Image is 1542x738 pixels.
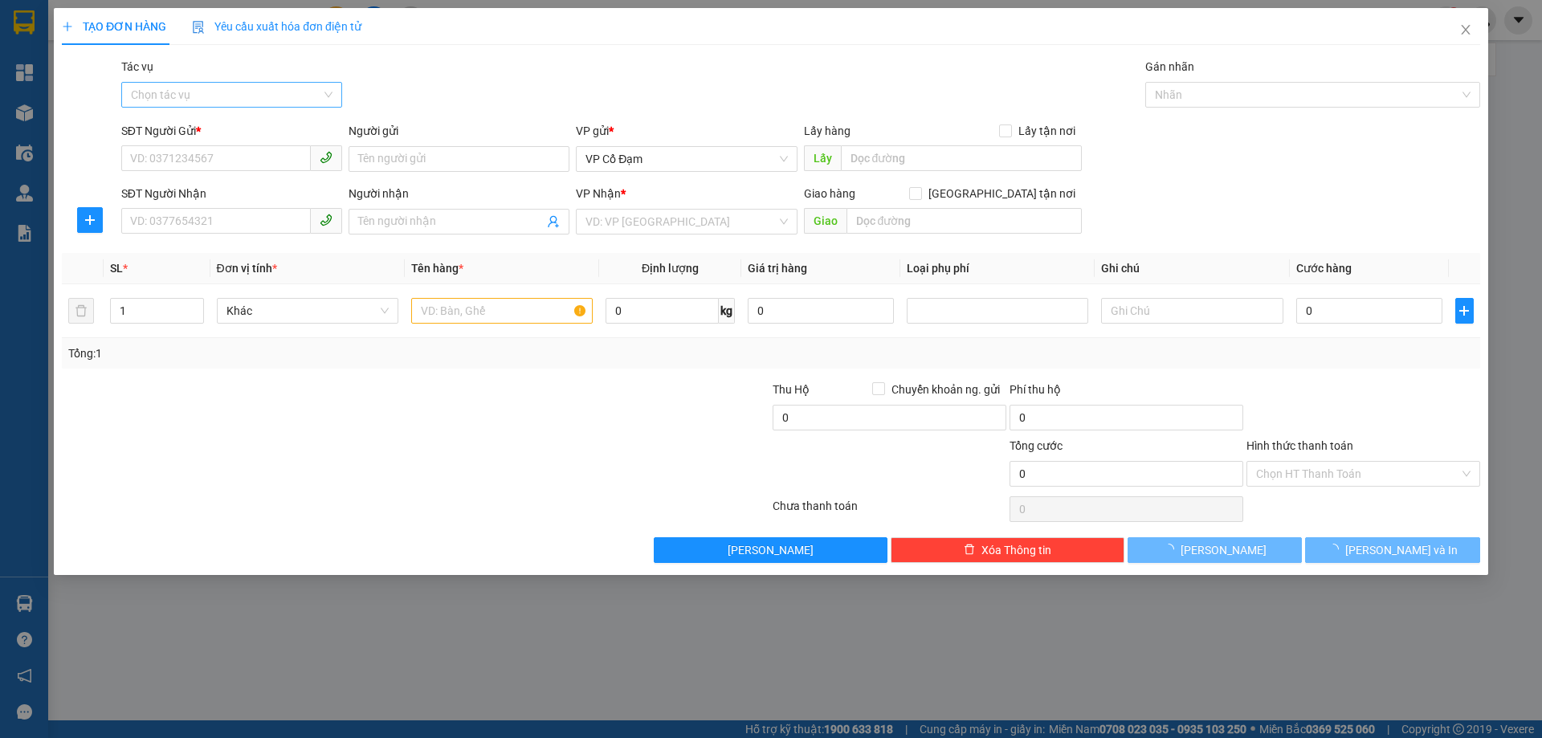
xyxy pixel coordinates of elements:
div: SĐT Người Nhận [121,185,342,202]
input: VD: Bàn, Ghế [411,298,593,324]
span: user-add [548,215,561,228]
div: Phí thu hộ [1010,381,1243,405]
div: Tổng: 1 [68,345,595,362]
span: Đơn vị tính [217,262,277,275]
input: Dọc đường [846,208,1082,234]
span: Tổng cước [1010,439,1063,452]
input: 0 [748,298,894,324]
span: kg [719,298,735,324]
span: Xóa Thông tin [981,541,1051,559]
button: delete [68,298,94,324]
div: SĐT Người Gửi [121,122,342,140]
img: icon [192,21,205,34]
span: VP Cổ Đạm [586,147,788,171]
span: Cước hàng [1296,262,1352,275]
span: Khác [226,299,389,323]
span: VP Nhận [577,187,622,200]
span: Lấy tận nơi [1012,122,1082,140]
span: Lấy hàng [804,124,851,137]
span: Chuyển khoản ng. gửi [885,381,1006,398]
span: plus [1456,304,1472,317]
span: Giao [804,208,846,234]
th: Loại phụ phí [900,253,1095,284]
span: Yêu cầu xuất hóa đơn điện tử [192,20,361,33]
th: Ghi chú [1095,253,1290,284]
div: VP gửi [577,122,798,140]
span: SL [111,262,124,275]
span: delete [964,544,975,557]
span: [PERSON_NAME] [728,541,814,559]
button: plus [1455,298,1473,324]
span: Định lượng [642,262,699,275]
input: Ghi Chú [1102,298,1283,324]
div: Chưa thanh toán [771,497,1008,525]
span: Giao hàng [804,187,855,200]
span: Thu Hộ [773,383,810,396]
span: [GEOGRAPHIC_DATA] tận nơi [922,185,1082,202]
span: phone [320,214,332,226]
button: [PERSON_NAME] [655,537,888,563]
span: loading [1328,544,1345,555]
button: Close [1443,8,1488,53]
label: Hình thức thanh toán [1246,439,1353,452]
label: Tác vụ [121,60,153,73]
div: Người nhận [349,185,569,202]
span: Giá trị hàng [748,262,807,275]
span: [PERSON_NAME] và In [1345,541,1458,559]
span: loading [1164,544,1181,555]
button: [PERSON_NAME] [1128,537,1302,563]
span: plus [78,214,102,226]
button: [PERSON_NAME] và In [1306,537,1480,563]
span: phone [320,151,332,164]
span: TẠO ĐƠN HÀNG [62,20,166,33]
button: plus [77,207,103,233]
input: Dọc đường [841,145,1082,171]
span: plus [62,21,73,32]
button: deleteXóa Thông tin [891,537,1125,563]
span: close [1459,23,1472,36]
label: Gán nhãn [1145,60,1194,73]
span: [PERSON_NAME] [1181,541,1267,559]
div: Người gửi [349,122,569,140]
span: Lấy [804,145,841,171]
span: Tên hàng [411,262,463,275]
